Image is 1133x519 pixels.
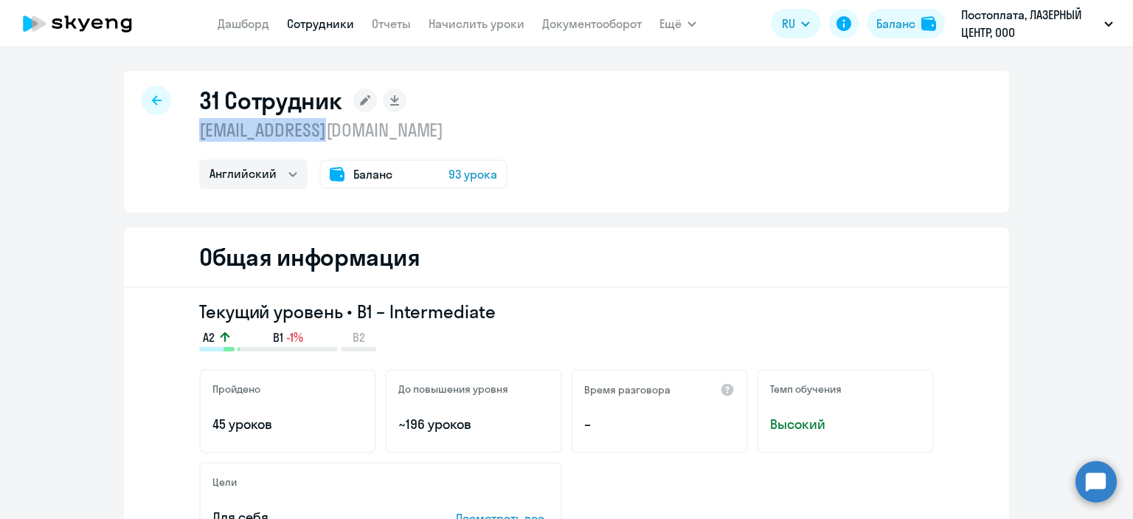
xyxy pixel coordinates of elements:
h5: Темп обучения [770,382,842,396]
span: A2 [203,329,215,346]
span: RU [782,15,795,32]
h1: 31 Сотрудник [199,86,342,115]
span: Баланс [353,165,392,183]
a: Начислить уроки [429,16,524,31]
a: Дашборд [218,16,269,31]
button: Ещё [659,9,696,38]
button: RU [772,9,820,38]
h2: Общая информация [199,242,420,272]
p: 45 уроков [212,415,363,434]
div: Баланс [876,15,915,32]
a: Сотрудники [287,16,354,31]
span: B2 [353,329,365,346]
h5: Время разговора [584,383,671,396]
h5: До повышения уровня [398,382,508,396]
p: Постоплата, ЛАЗЕРНЫЙ ЦЕНТР, ООО [961,6,1098,41]
h3: Текущий уровень • B1 – Intermediate [199,300,934,323]
span: 93 урока [448,165,497,183]
h5: Цели [212,475,237,489]
a: Отчеты [372,16,411,31]
button: Постоплата, ЛАЗЕРНЫЙ ЦЕНТР, ООО [954,6,1120,41]
p: [EMAIL_ADDRESS][DOMAIN_NAME] [199,118,507,142]
span: Ещё [659,15,682,32]
p: – [584,415,735,434]
button: Балансbalance [867,9,945,38]
span: B1 [273,329,283,346]
h5: Пройдено [212,382,260,396]
p: ~196 уроков [398,415,549,434]
img: balance [921,16,936,31]
a: Документооборот [542,16,642,31]
span: -1% [286,329,303,346]
span: Высокий [770,415,921,434]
